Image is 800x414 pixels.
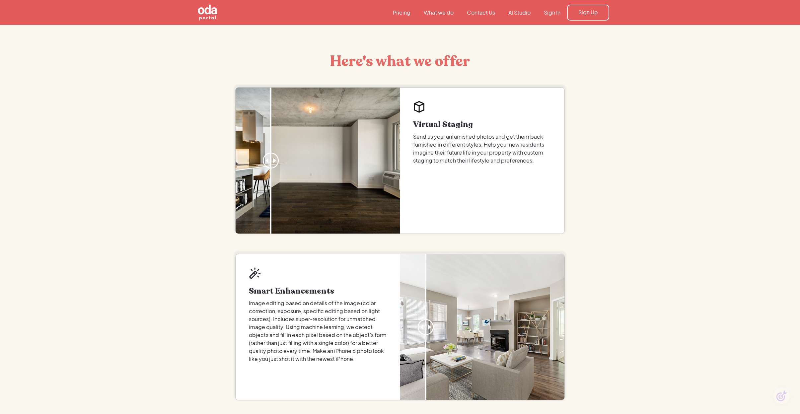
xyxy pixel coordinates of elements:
img: Without Product Enhanecment [400,254,564,400]
h3: Virtual Staging [413,121,551,129]
a: Sign Up [567,5,609,21]
img: Oda Smart Enhancement Feature [249,267,261,279]
a: home [191,4,254,21]
p: Image editing based on details of the image (color correction, exposure, specific editing based o... [249,299,387,363]
img: Oda Vitual Space [413,101,425,113]
a: Contact Us [460,9,502,16]
h2: Here's what we offer [272,51,527,71]
a: AI Studio [502,9,537,16]
div: Sign Up [578,9,598,16]
h3: Smart Enhancements [249,287,387,295]
p: Send us your unfurnished photos and get them back furnished in different styles. Help your new re... [413,133,551,165]
a: What we do [417,9,460,16]
a: Sign In [537,9,567,16]
a: Pricing [386,9,417,16]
